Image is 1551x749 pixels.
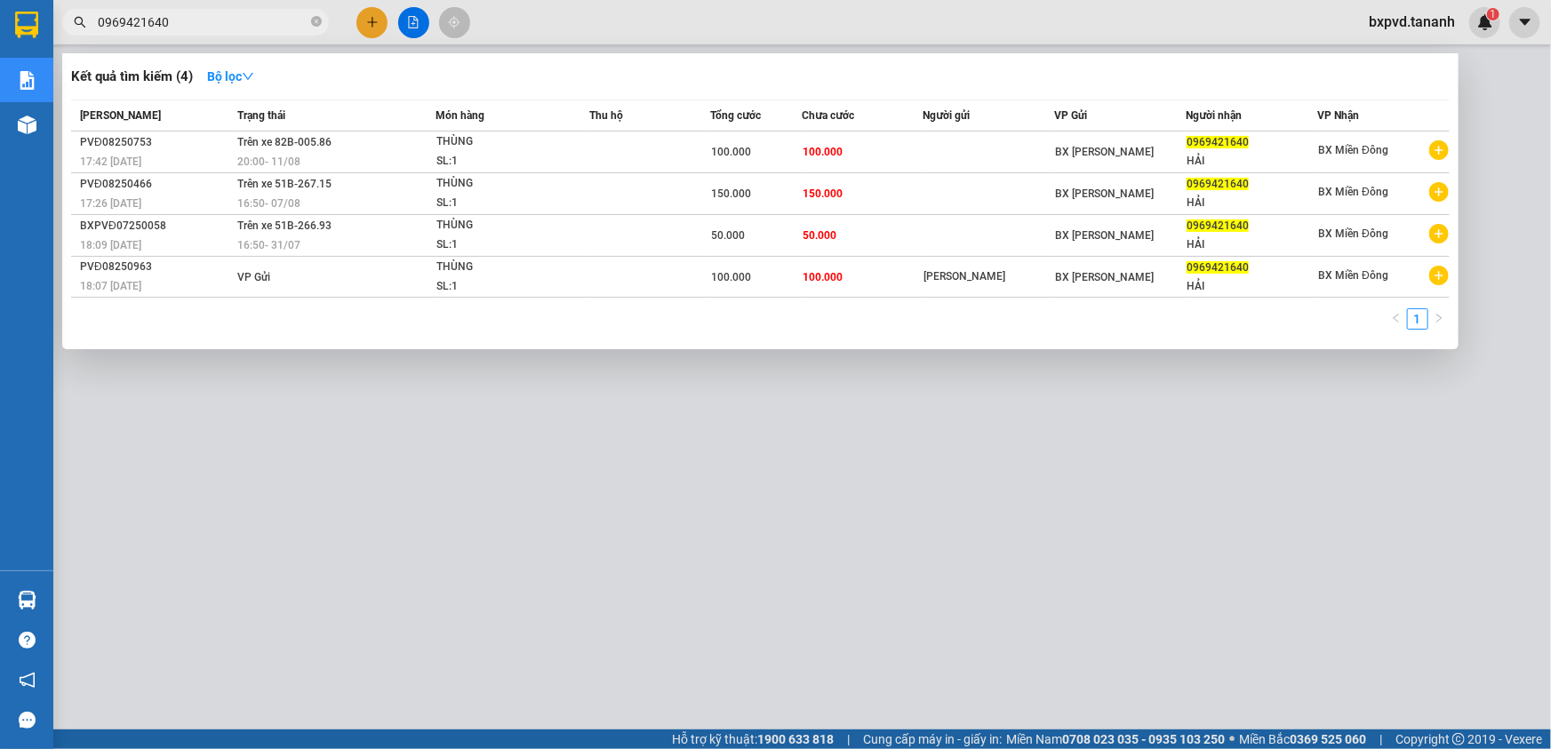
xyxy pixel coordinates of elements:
div: SL: 1 [436,152,570,171]
img: warehouse-icon [18,116,36,134]
div: SL: 1 [436,235,570,255]
img: solution-icon [18,71,36,90]
span: Trên xe 51B-266.93 [237,219,332,232]
div: BXPVĐ07250058 [80,217,232,235]
div: PVĐ08250963 [80,258,232,276]
span: Thu hộ [589,109,623,122]
button: left [1386,308,1407,330]
span: BX [PERSON_NAME] [1055,146,1154,158]
span: 0969421640 [1187,178,1249,190]
span: Tổng cước [710,109,761,122]
span: close-circle [311,16,322,27]
span: BX Miền Đông [1318,186,1388,198]
span: message [19,712,36,729]
div: BX [PERSON_NAME] [15,15,159,58]
span: BX Miền Đông [1318,269,1388,282]
span: Chưa cước [802,109,854,122]
span: BX [PERSON_NAME] [1055,229,1154,242]
span: Món hàng [436,109,484,122]
span: 100.000 [711,146,751,158]
span: question-circle [19,632,36,649]
span: 150.000 [711,187,751,200]
div: HẢI [1187,152,1316,171]
span: Trên xe 51B-267.15 [237,178,332,190]
span: 16:50 - 07/08 [237,197,300,210]
span: 50.000 [803,229,836,242]
span: right [1434,313,1444,323]
div: PVĐ08250466 [80,175,232,194]
span: CC : [169,119,194,138]
span: BX [PERSON_NAME] [1055,187,1154,200]
div: HẢI [1187,235,1316,254]
span: search [74,16,86,28]
div: VP [GEOGRAPHIC_DATA] [172,15,354,58]
div: PVĐ08250753 [80,133,232,152]
span: 17:42 [DATE] [80,155,141,168]
span: BX Miền Đông [1318,227,1388,240]
span: Nhận: [172,17,213,36]
div: 0905134186 [172,79,354,104]
span: notification [19,672,36,689]
span: 100.000 [803,271,843,283]
button: Bộ lọcdown [193,62,268,91]
span: VP Gửi [237,271,270,283]
span: VP Gửi [1054,109,1087,122]
img: logo-vxr [15,12,38,38]
span: plus-circle [1429,182,1449,202]
span: Người gửi [923,109,970,122]
span: Trạng thái [237,109,285,122]
div: THÙNG [436,132,570,152]
div: THÙNG [436,258,570,277]
span: Gửi: [15,17,43,36]
div: [PERSON_NAME] [923,267,1053,286]
span: plus-circle [1429,140,1449,160]
span: plus-circle [1429,224,1449,243]
span: 16:50 - 31/07 [237,239,300,251]
span: 150.000 [803,187,843,200]
span: 18:09 [DATE] [80,239,141,251]
span: VP Nhận [1317,109,1359,122]
span: BX [PERSON_NAME] [1055,271,1154,283]
span: Người nhận [1186,109,1242,122]
strong: Bộ lọc [207,69,254,84]
button: right [1428,308,1450,330]
div: THÙNG [436,174,570,194]
span: down [242,70,254,83]
span: 100.000 [711,271,751,283]
span: left [1391,313,1402,323]
li: Previous Page [1386,308,1407,330]
div: SL: 1 [436,194,570,213]
div: SL: 1 [436,277,570,297]
span: 18:07 [DATE] [80,280,141,292]
span: 20:00 - 11/08 [237,155,300,168]
span: close-circle [311,14,322,31]
div: HẢI [1187,194,1316,212]
input: Tìm tên, số ĐT hoặc mã đơn [98,12,308,32]
div: HẢI [1187,277,1316,296]
span: 0969421640 [1187,261,1249,274]
span: [PERSON_NAME] [80,109,161,122]
span: 0969421640 [1187,136,1249,148]
li: Next Page [1428,308,1450,330]
li: 1 [1407,308,1428,330]
h3: Kết quả tìm kiếm ( 4 ) [71,68,193,86]
span: 0969421640 [1187,219,1249,232]
div: 130.000 [169,115,356,139]
span: 17:26 [DATE] [80,197,141,210]
a: 1 [1408,309,1427,329]
div: THÙNG [436,216,570,235]
img: warehouse-icon [18,591,36,610]
span: Trên xe 82B-005.86 [237,136,332,148]
span: 100.000 [803,146,843,158]
span: 50.000 [711,229,745,242]
span: BX Miền Đông [1318,144,1388,156]
span: plus-circle [1429,266,1449,285]
div: TÍN [172,58,354,79]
